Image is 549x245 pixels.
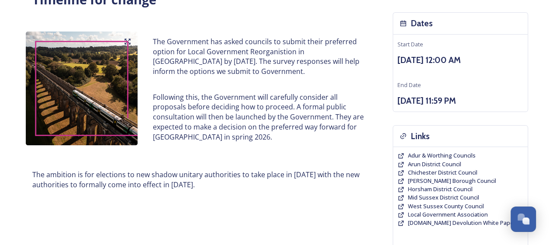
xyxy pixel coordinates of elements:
a: West Sussex County Council [408,202,484,210]
h3: [DATE] 12:00 AM [397,54,523,66]
p: The ambition is for elections to new shadow unitary authorities to take place in [DATE] with the ... [32,170,364,189]
h3: Dates [411,17,433,30]
a: [DOMAIN_NAME] Devolution White Paper [408,219,516,227]
span: [PERSON_NAME] Borough Council [408,177,496,185]
a: Adur & Worthing Councils [408,151,476,160]
h3: Links [411,130,430,143]
h3: [DATE] 11:59 PM [397,94,523,107]
span: [DOMAIN_NAME] Devolution White Paper [408,219,516,227]
a: Mid Sussex District Council [408,193,479,202]
a: Local Government Association [408,210,488,219]
p: Following this, the Government will carefully consider all proposals before deciding how to proce... [153,92,364,142]
a: Arun District Council [408,160,461,168]
a: Chichester District Council [408,168,477,177]
a: Horsham District Council [408,185,473,193]
p: The Government has asked councils to submit their preferred option for Local Government Reorganis... [153,37,364,77]
a: [PERSON_NAME] Borough Council [408,177,496,185]
button: Open Chat [511,206,536,232]
span: Start Date [397,40,423,48]
span: End Date [397,81,421,89]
